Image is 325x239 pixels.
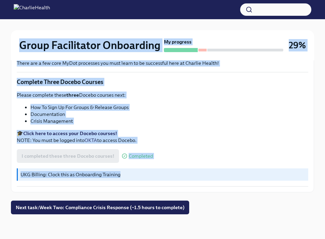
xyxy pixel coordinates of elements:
button: Next task:Week Two: Compliance Crisis Response (~1.5 hours to complete) [11,201,189,214]
p: There are a few core MyDot processes you must learn to be successful here at Charlie Health! [17,60,308,67]
a: Click here to access your Docebo courses! [23,130,117,136]
p: 🎓 NOTE: You must be logged into to access Docebo. [17,130,308,144]
p: UKG Billing: Clock this as Onboarding Training [21,171,305,178]
span: Completed [129,154,153,159]
a: OKTA [84,137,97,143]
strong: My progress [164,38,192,45]
li: Documentation [30,111,308,118]
li: Crisis Management [30,118,308,124]
strong: three [66,92,79,98]
p: Complete Three Docebo Courses [17,78,308,86]
img: CharlieHealth [14,4,50,15]
span: Next task : Week Two: Compliance Crisis Response (~1.5 hours to complete) [16,204,184,211]
h3: 29% [289,39,306,51]
h2: Group Facilitator Onboarding [19,38,160,52]
p: Please complete these Docebo courses next: [17,92,308,98]
li: How To Sign Up For Groups & Release Groups [30,104,308,111]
